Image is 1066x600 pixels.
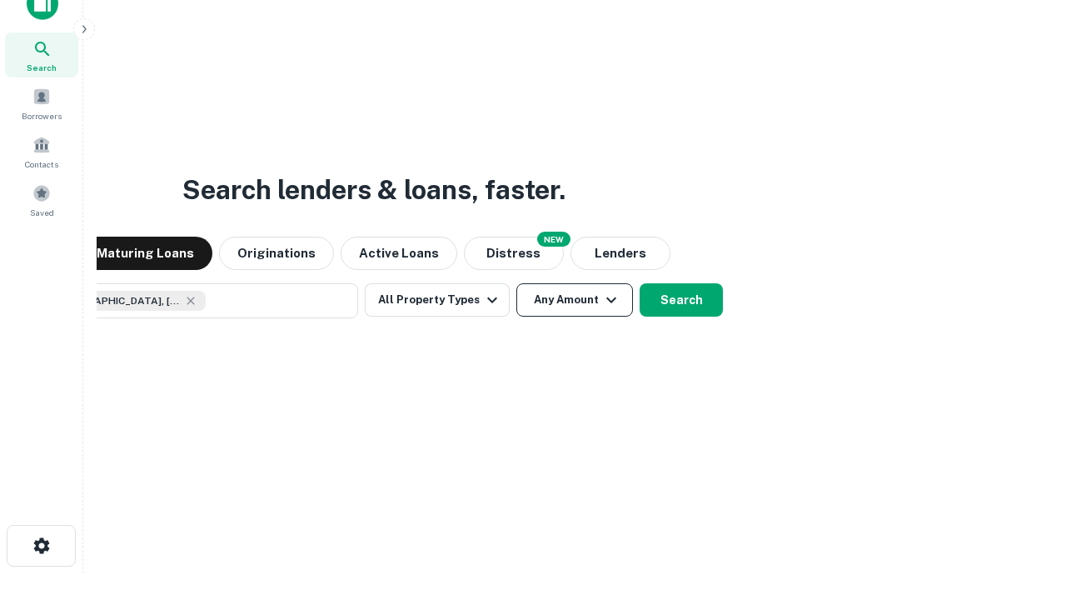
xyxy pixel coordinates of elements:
a: Saved [5,177,78,222]
button: Search [640,283,723,317]
h3: Search lenders & loans, faster. [182,170,565,210]
iframe: Chat Widget [983,467,1066,547]
button: [GEOGRAPHIC_DATA], [GEOGRAPHIC_DATA], [GEOGRAPHIC_DATA] [25,283,358,318]
a: Borrowers [5,81,78,126]
button: Lenders [570,237,670,270]
span: [GEOGRAPHIC_DATA], [GEOGRAPHIC_DATA], [GEOGRAPHIC_DATA] [56,293,181,308]
a: Contacts [5,129,78,174]
span: Saved [30,206,54,219]
button: Originations [219,237,334,270]
span: Search [27,61,57,74]
button: All Property Types [365,283,510,317]
button: Search distressed loans with lien and other non-mortgage details. [464,237,564,270]
span: Contacts [25,157,58,171]
button: Any Amount [516,283,633,317]
a: Search [5,32,78,77]
div: NEW [537,232,570,247]
button: Maturing Loans [78,237,212,270]
button: Active Loans [341,237,457,270]
span: Borrowers [22,109,62,122]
